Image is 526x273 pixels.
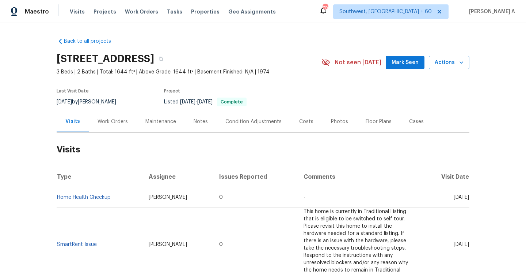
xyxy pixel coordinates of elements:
[454,242,469,247] span: [DATE]
[299,118,313,125] div: Costs
[57,133,469,167] h2: Visits
[125,8,158,15] span: Work Orders
[219,195,223,200] span: 0
[65,118,80,125] div: Visits
[25,8,49,15] span: Maestro
[197,99,213,105] span: [DATE]
[298,167,422,187] th: Comments
[386,56,424,69] button: Mark Seen
[304,195,305,200] span: -
[164,89,180,93] span: Project
[409,118,424,125] div: Cases
[422,167,469,187] th: Visit Date
[149,195,187,200] span: [PERSON_NAME]
[145,118,176,125] div: Maintenance
[164,99,247,105] span: Listed
[213,167,297,187] th: Issues Reported
[57,195,111,200] a: Home Health Checkup
[57,167,143,187] th: Type
[57,68,321,76] span: 3 Beds | 2 Baths | Total: 1644 ft² | Above Grade: 1644 ft² | Basement Finished: N/A | 1974
[392,58,419,67] span: Mark Seen
[57,99,72,105] span: [DATE]
[57,98,125,106] div: by [PERSON_NAME]
[57,55,154,62] h2: [STREET_ADDRESS]
[94,8,116,15] span: Projects
[98,118,128,125] div: Work Orders
[228,8,276,15] span: Geo Assignments
[180,99,213,105] span: -
[57,38,127,45] a: Back to all projects
[180,99,195,105] span: [DATE]
[366,118,392,125] div: Floor Plans
[435,58,464,67] span: Actions
[218,100,246,104] span: Complete
[191,8,220,15] span: Properties
[167,9,182,14] span: Tasks
[57,89,89,93] span: Last Visit Date
[429,56,469,69] button: Actions
[154,52,167,65] button: Copy Address
[143,167,214,187] th: Assignee
[466,8,515,15] span: [PERSON_NAME] A
[335,59,381,66] span: Not seen [DATE]
[331,118,348,125] div: Photos
[225,118,282,125] div: Condition Adjustments
[323,4,328,12] div: 703
[194,118,208,125] div: Notes
[149,242,187,247] span: [PERSON_NAME]
[57,242,97,247] a: SmartRent Issue
[219,242,223,247] span: 0
[70,8,85,15] span: Visits
[339,8,432,15] span: Southwest, [GEOGRAPHIC_DATA] + 60
[454,195,469,200] span: [DATE]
